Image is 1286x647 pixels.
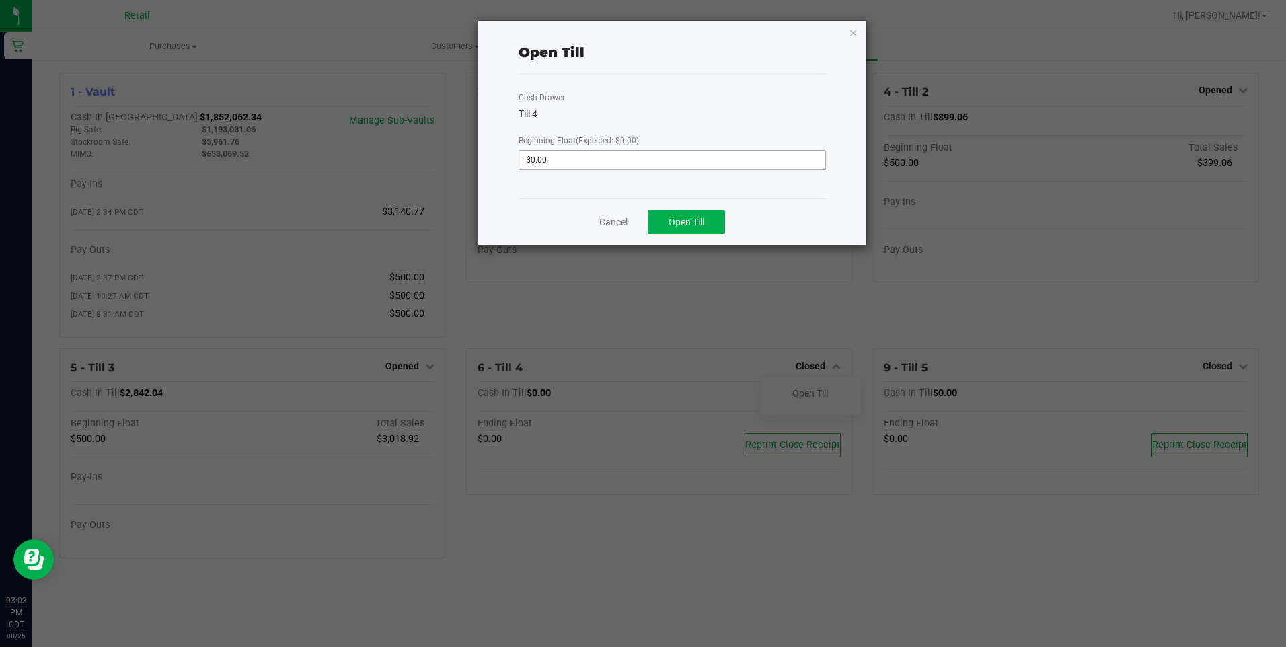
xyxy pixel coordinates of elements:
div: Open Till [519,42,584,63]
span: Beginning Float [519,136,639,145]
div: Till 4 [519,107,825,121]
a: Cancel [599,215,628,229]
span: (Expected: $0.00) [576,136,639,145]
iframe: Resource center [13,539,54,580]
span: Open Till [669,217,704,227]
label: Cash Drawer [519,91,565,104]
button: Open Till [648,210,725,234]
